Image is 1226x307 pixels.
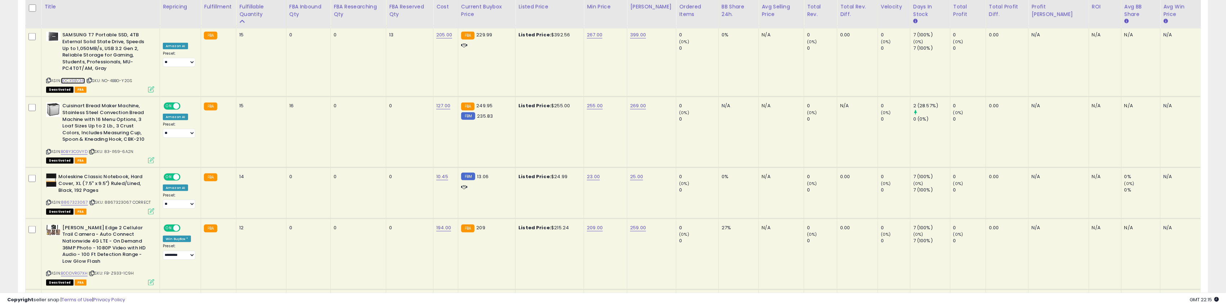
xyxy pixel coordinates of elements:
a: Terms of Use [62,296,92,303]
div: 0 [679,116,718,122]
small: FBA [461,225,474,232]
div: Profit [PERSON_NAME] [1031,3,1085,18]
b: Cuisinart Bread Maker Machine, Stainless Steel Convection Bread Machine with 16 Menu Options, 3 L... [62,103,150,144]
small: (0%) [913,231,923,237]
small: (0%) [881,39,891,45]
div: Preset: [163,51,195,67]
div: Fulfillment [204,3,233,11]
div: $215.24 [518,225,578,231]
span: | SKU: FB-Z933-1C9H [89,270,134,276]
div: 0 [881,173,910,180]
span: FBA [75,158,87,164]
span: | SKU: 83-I169-6A2N [89,149,133,154]
div: Preset: [163,122,195,138]
small: (0%) [807,110,817,116]
a: 23.00 [587,173,600,180]
a: 25.00 [630,173,643,180]
b: Moleskine Classic Notebook, Hard Cover, XL (7.5" x 9.5") Ruled/Lined, Black, 192 Pages [58,173,146,195]
small: (0%) [881,181,891,186]
div: N/A [762,173,798,180]
div: 0 [881,116,910,122]
small: FBA [461,32,474,40]
div: 0 [807,225,837,231]
div: Avg Win Price [1163,3,1198,18]
div: Total Profit [953,3,983,18]
div: 7 (100%) [913,225,950,231]
a: 399.00 [630,31,646,39]
div: Preset: [163,244,195,260]
b: Listed Price: [518,102,551,109]
span: All listings that are unavailable for purchase on Amazon for any reason other than out-of-stock [46,209,73,215]
div: 7 (100%) [913,45,950,51]
a: Privacy Policy [93,296,125,303]
div: 0 [289,32,325,38]
div: FBA inbound Qty [289,3,328,18]
div: 0 [807,173,837,180]
div: 0 [807,187,837,193]
div: 0 [807,238,837,244]
div: FBA Reserved Qty [389,3,430,18]
div: N/A [1031,225,1083,231]
b: Listed Price: [518,173,551,180]
strong: Copyright [7,296,34,303]
div: 0 [953,45,986,51]
small: (0%) [807,181,817,186]
span: FBA [75,87,87,93]
a: 205.00 [436,31,452,39]
div: 15 [239,103,280,109]
small: (0%) [953,181,963,186]
a: 255.00 [587,102,603,109]
div: Days In Stock [913,3,947,18]
span: | SKU: NO-4BBG-Y2GS [86,78,132,83]
div: N/A [762,103,798,109]
b: Listed Price: [518,31,551,38]
div: N/A [1163,103,1195,109]
small: (0%) [953,110,963,116]
a: B0CX9BV341 [61,78,85,84]
div: N/A [1031,103,1083,109]
div: 14 [239,173,280,180]
div: 0.00 [840,225,872,231]
div: Ordered Items [679,3,715,18]
div: 0 [679,187,718,193]
span: ON [164,225,173,231]
div: 0% [722,173,753,180]
div: N/A [722,103,753,109]
b: SAMSUNG T7 Portable SSD, 4TB External Solid State Drive, Speeds Up to 1,050MB/s, USB 3.2 Gen 2, R... [62,32,150,73]
a: 127.00 [436,102,450,109]
div: Win BuyBox * [163,236,191,242]
div: 0 [953,225,986,231]
span: All listings that are unavailable for purchase on Amazon for any reason other than out-of-stock [46,158,73,164]
div: 0.00 [989,32,1023,38]
span: OFF [179,225,191,231]
div: 0 (0%) [913,116,950,122]
span: | SKU: 8867323067 CORRECT [89,199,151,205]
div: N/A [1163,225,1195,231]
div: Amazon AI [163,43,188,49]
a: 269.00 [630,102,646,109]
div: 2 (28.57%) [913,103,950,109]
small: (0%) [679,181,689,186]
div: N/A [1092,173,1116,180]
div: 0 [953,173,986,180]
div: 0 [881,45,910,51]
div: 0 [289,173,325,180]
div: 0.00 [840,173,872,180]
div: [PERSON_NAME] [630,3,673,11]
div: 0 [953,103,986,109]
div: N/A [762,225,798,231]
div: $255.00 [518,103,578,109]
div: 0.00 [989,173,1023,180]
div: 0 [334,225,380,231]
div: 0 [289,225,325,231]
div: N/A [1124,103,1155,109]
small: (0%) [679,231,689,237]
div: 0.00 [989,225,1023,231]
div: 0 [881,103,910,109]
div: $392.56 [518,32,578,38]
small: Avg Win Price. [1163,18,1168,25]
a: B0DDVRG7XH [61,270,88,276]
small: (0%) [881,110,891,116]
small: (0%) [807,39,817,45]
span: FBA [75,209,87,215]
